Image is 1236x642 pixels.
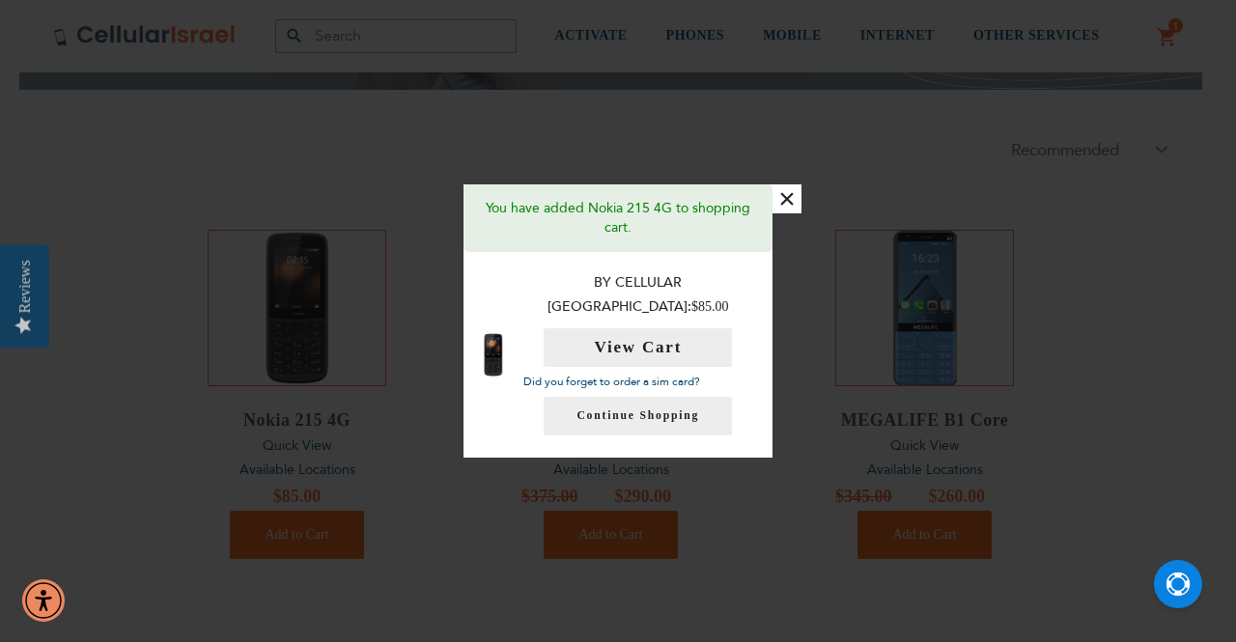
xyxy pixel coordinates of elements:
span: $85.00 [691,299,729,314]
p: You have added Nokia 215 4G to shopping cart. [478,199,758,237]
a: Continue Shopping [544,397,732,435]
p: By Cellular [GEOGRAPHIC_DATA]: [523,271,753,319]
a: Did you forget to order a sim card? [523,374,700,389]
div: Accessibility Menu [22,579,65,622]
button: × [772,184,801,213]
button: View Cart [544,328,732,367]
div: Reviews [16,260,34,313]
